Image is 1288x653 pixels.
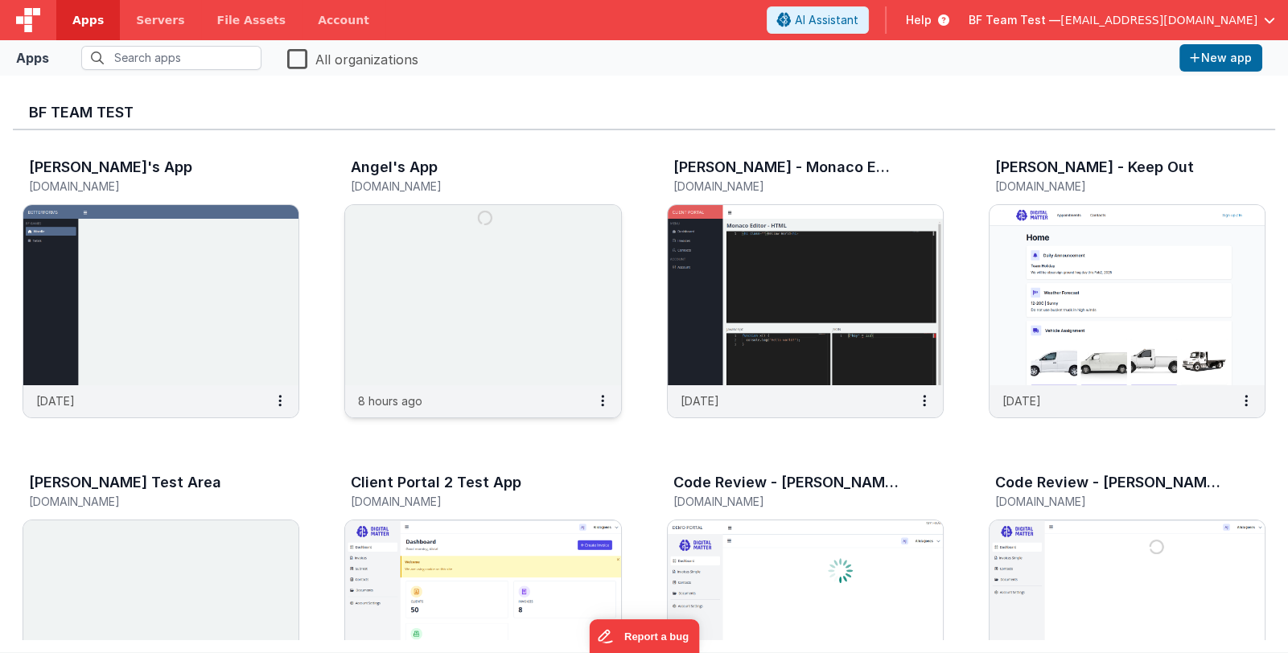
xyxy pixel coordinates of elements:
h5: [DOMAIN_NAME] [29,495,259,507]
h5: [DOMAIN_NAME] [995,180,1225,192]
p: [DATE] [36,392,75,409]
label: All organizations [287,47,418,69]
span: Help [906,12,932,28]
h3: [PERSON_NAME]'s App [29,159,192,175]
button: BF Team Test — [EMAIL_ADDRESS][DOMAIN_NAME] [969,12,1275,28]
h5: [DOMAIN_NAME] [351,180,581,192]
span: File Assets [217,12,286,28]
button: New app [1179,44,1262,72]
p: 8 hours ago [358,392,422,409]
h3: [PERSON_NAME] - Monaco Editor Test [673,159,899,175]
h3: BF Team Test [29,105,1259,121]
span: AI Assistant [795,12,858,28]
h3: [PERSON_NAME] Test Area [29,474,221,491]
div: Apps [16,48,49,68]
h3: [PERSON_NAME] - Keep Out [995,159,1194,175]
h5: [DOMAIN_NAME] [673,495,903,507]
span: Apps [72,12,104,28]
span: [EMAIL_ADDRESS][DOMAIN_NAME] [1060,12,1257,28]
h3: Code Review - [PERSON_NAME] [673,474,899,491]
button: AI Assistant [767,6,869,34]
h3: Angel's App [351,159,438,175]
p: [DATE] [1002,392,1041,409]
h3: Client Portal 2 Test App [351,474,521,491]
span: BF Team Test — [969,12,1060,28]
h5: [DOMAIN_NAME] [995,495,1225,507]
h3: Code Review - [PERSON_NAME] [995,474,1220,491]
h5: [DOMAIN_NAME] [351,495,581,507]
iframe: Marker.io feedback button [589,619,699,653]
span: Servers [136,12,184,28]
h5: [DOMAIN_NAME] [29,180,259,192]
input: Search apps [81,46,261,70]
h5: [DOMAIN_NAME] [673,180,903,192]
p: [DATE] [681,392,719,409]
